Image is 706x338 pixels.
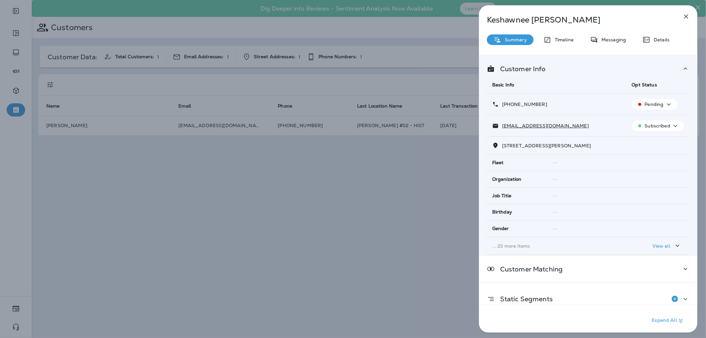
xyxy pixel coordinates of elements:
[551,37,574,42] p: Timeline
[553,193,558,199] span: --
[492,226,509,231] span: Gender
[502,143,591,149] span: [STREET_ADDRESS][PERSON_NAME]
[632,82,657,88] span: Opt Status
[645,123,670,128] p: Subscribed
[492,193,511,199] span: Job Title
[492,209,512,215] span: Birthday
[652,317,685,325] p: Expand All
[495,66,546,72] p: Customer Info
[553,176,558,182] span: --
[649,315,687,327] button: Expand All
[645,102,664,107] p: Pending
[495,296,553,302] p: Static Segments
[495,266,563,272] p: Customer Matching
[553,226,558,232] span: --
[492,82,514,88] span: Basic Info
[652,243,670,249] p: View all
[492,243,621,249] p: ... 23 more items
[553,209,558,215] span: --
[501,37,527,42] p: Summary
[492,160,504,166] span: Fleet
[632,121,684,131] button: Subscribed
[492,176,522,182] span: Organization
[499,102,547,107] p: [PHONE_NUMBER]
[487,15,668,24] p: Keshawnee [PERSON_NAME]
[632,99,678,110] button: Pending
[553,160,558,166] span: --
[650,37,670,42] p: Details
[499,123,589,128] p: [EMAIL_ADDRESS][DOMAIN_NAME]
[650,240,684,252] button: View all
[668,292,682,306] button: Add to Static Segment
[598,37,626,42] p: Messaging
